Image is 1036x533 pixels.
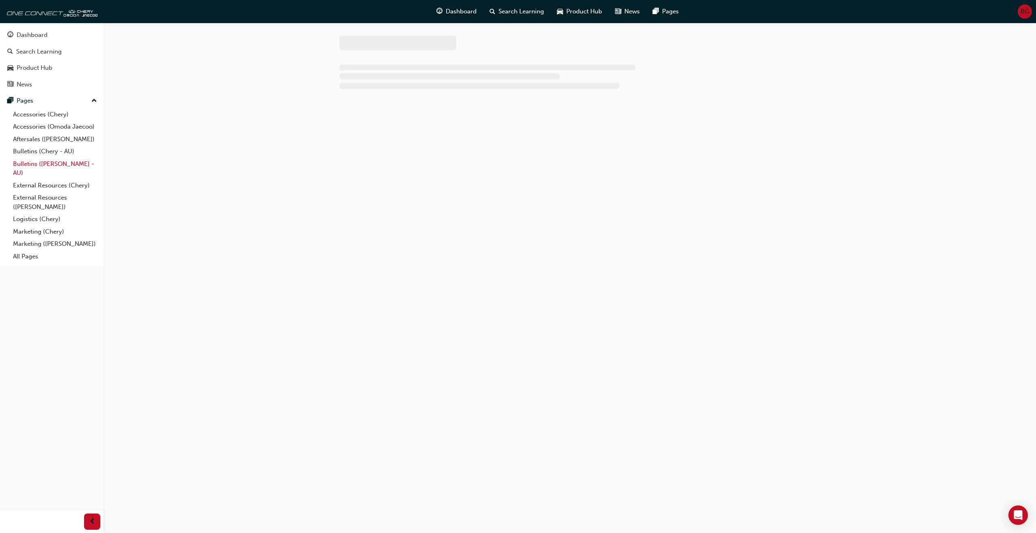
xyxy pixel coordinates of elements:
[10,120,100,133] a: Accessories (Omoda Jaecoo)
[653,6,659,17] span: pages-icon
[10,238,100,250] a: Marketing ([PERSON_NAME])
[10,213,100,226] a: Logistics (Chery)
[609,3,646,20] a: news-iconNews
[10,191,100,213] a: External Resources ([PERSON_NAME])
[10,226,100,238] a: Marketing (Chery)
[17,63,52,73] div: Product Hub
[1021,7,1029,16] span: BG
[3,28,100,43] a: Dashboard
[7,64,13,72] span: car-icon
[7,81,13,88] span: news-icon
[446,7,477,16] span: Dashboard
[3,93,100,108] button: Pages
[3,26,100,93] button: DashboardSearch LearningProduct HubNews
[7,32,13,39] span: guage-icon
[624,7,640,16] span: News
[566,7,602,16] span: Product Hub
[646,3,685,20] a: pages-iconPages
[10,108,100,121] a: Accessories (Chery)
[3,60,100,75] a: Product Hub
[89,517,95,527] span: prev-icon
[3,77,100,92] a: News
[17,30,47,40] div: Dashboard
[436,6,442,17] span: guage-icon
[17,80,32,89] div: News
[490,6,495,17] span: search-icon
[3,44,100,59] a: Search Learning
[550,3,609,20] a: car-iconProduct Hub
[430,3,483,20] a: guage-iconDashboard
[10,158,100,179] a: Bulletins ([PERSON_NAME] - AU)
[10,145,100,158] a: Bulletins (Chery - AU)
[557,6,563,17] span: car-icon
[7,97,13,105] span: pages-icon
[16,47,62,56] div: Search Learning
[17,96,33,105] div: Pages
[662,7,679,16] span: Pages
[7,48,13,56] span: search-icon
[4,3,97,19] img: oneconnect
[91,96,97,106] span: up-icon
[10,133,100,146] a: Aftersales ([PERSON_NAME])
[10,250,100,263] a: All Pages
[615,6,621,17] span: news-icon
[1008,505,1028,525] div: Open Intercom Messenger
[499,7,544,16] span: Search Learning
[483,3,550,20] a: search-iconSearch Learning
[1018,4,1032,19] button: BG
[10,179,100,192] a: External Resources (Chery)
